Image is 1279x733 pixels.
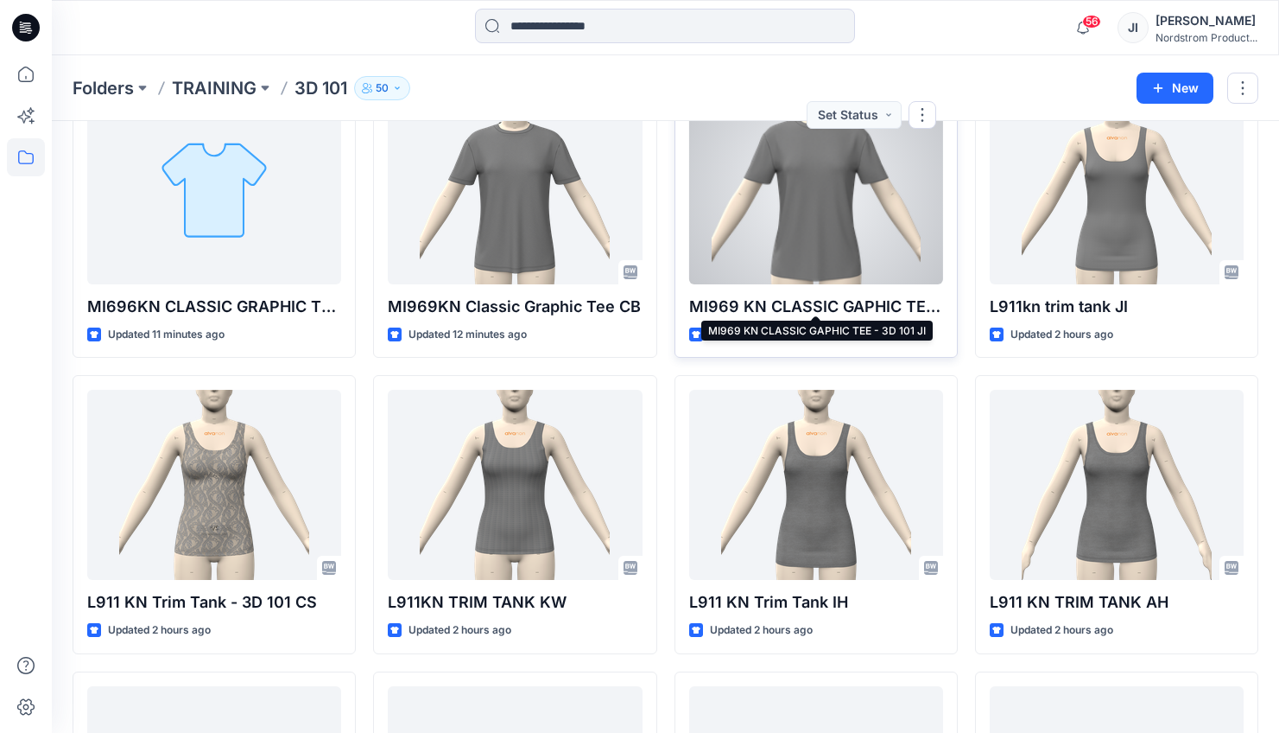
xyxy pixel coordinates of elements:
a: MI969KN Classic Graphic Tee CB [388,94,642,284]
p: Updated 2 hours ago [1010,621,1113,640]
p: L911kn trim tank JI [990,295,1244,319]
a: L911KN TRIM TANK KW [388,390,642,580]
p: Updated 2 hours ago [1010,326,1113,344]
p: L911 KN Trim Tank - 3D 101 CS [87,590,341,615]
p: MI969 KN CLASSIC GAPHIC TEE - 3D 101 JI [689,295,943,319]
a: MI696KN CLASSIC GRAPHIC TEE - KW [87,94,341,284]
p: L911 KN TRIM TANK AH [990,590,1244,615]
p: Updated 2 hours ago [108,621,211,640]
a: MI969 KN CLASSIC GAPHIC TEE - 3D 101 JI [689,94,943,284]
a: L911 KN Trim Tank - 3D 101 CS [87,390,341,580]
div: Nordstrom Product... [1156,31,1257,44]
p: Updated 2 hours ago [710,621,813,640]
span: 56 [1082,15,1101,29]
a: L911kn trim tank JI [990,94,1244,284]
p: Updated 12 minutes ago [408,326,527,344]
p: 50 [376,79,389,98]
button: New [1137,73,1213,104]
a: L911 KN TRIM TANK AH [990,390,1244,580]
a: TRAINING [172,76,256,100]
p: L911KN TRIM TANK KW [388,590,642,615]
p: MI969KN Classic Graphic Tee CB [388,295,642,319]
div: JI [1118,12,1149,43]
a: Folders [73,76,134,100]
p: Updated 11 minutes ago [108,326,225,344]
p: MI696KN CLASSIC GRAPHIC TEE - KW [87,295,341,319]
p: L911 KN Trim Tank IH [689,590,943,615]
p: Updated 13 minutes ago [710,326,829,344]
a: L911 KN Trim Tank IH [689,390,943,580]
div: [PERSON_NAME] [1156,10,1257,31]
button: 50 [354,76,410,100]
p: 3D 101 [294,76,347,100]
p: Updated 2 hours ago [408,621,511,640]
